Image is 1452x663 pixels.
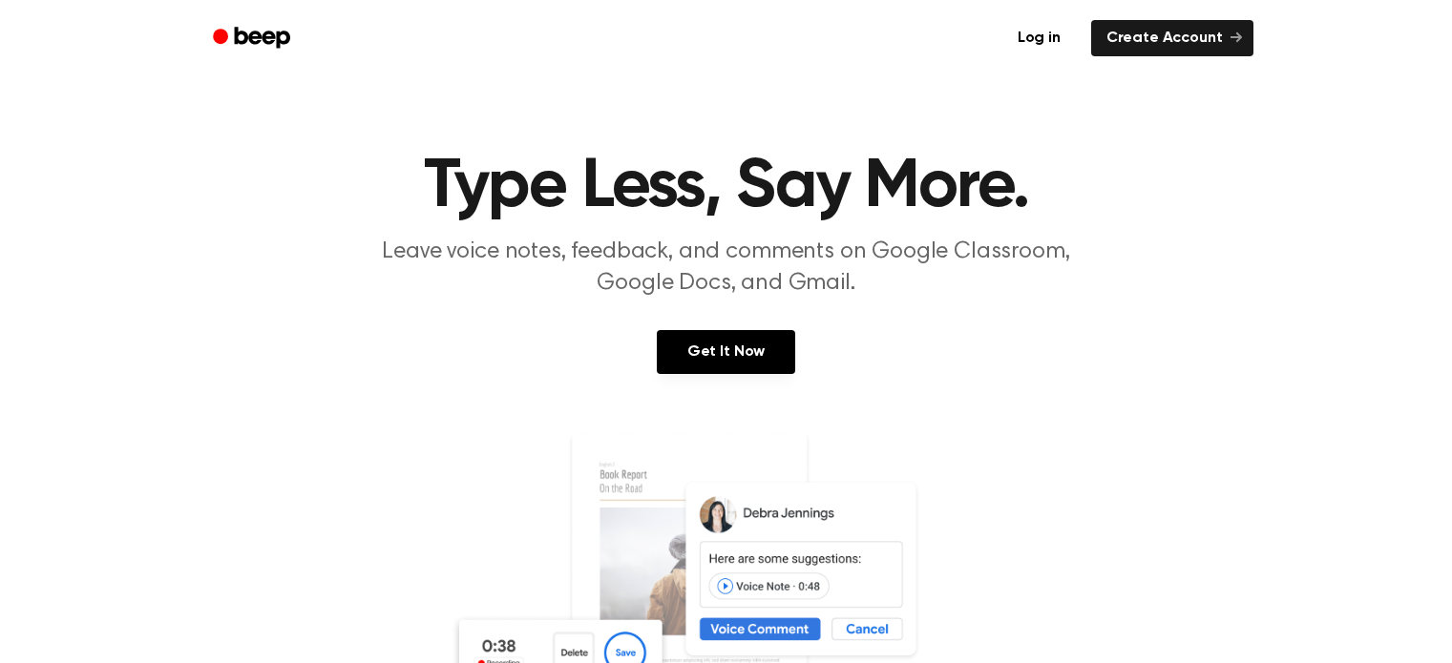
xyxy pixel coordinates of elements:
[657,330,795,374] a: Get It Now
[200,20,307,57] a: Beep
[999,16,1080,60] a: Log in
[1091,20,1253,56] a: Create Account
[360,237,1093,300] p: Leave voice notes, feedback, and comments on Google Classroom, Google Docs, and Gmail.
[238,153,1215,221] h1: Type Less, Say More.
